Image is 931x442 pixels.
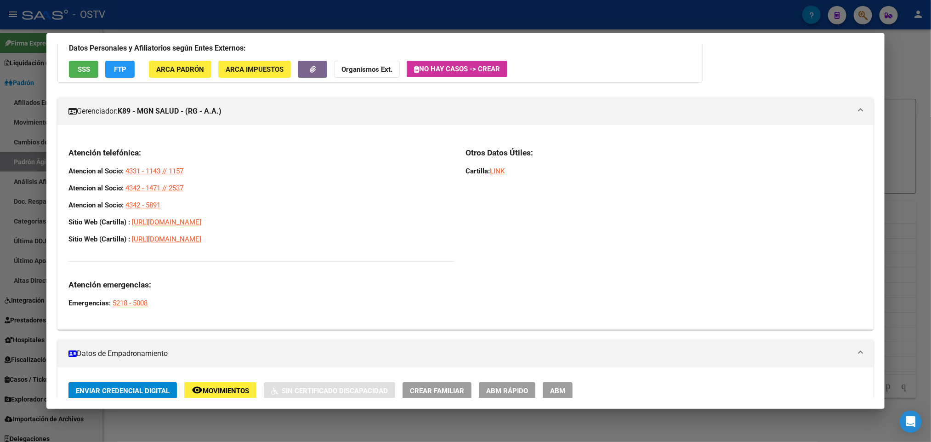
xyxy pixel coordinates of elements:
span: Crear Familiar [410,387,464,395]
span: Movimientos [203,387,249,395]
strong: Organismos Ext. [341,65,392,74]
button: ARCA Padrón [149,61,211,78]
mat-expansion-panel-header: Datos de Empadronamiento [57,340,873,367]
button: ABM [543,382,573,399]
a: 5218 - 5008 [113,299,148,307]
span: ABM [550,387,565,395]
strong: K89 - MGN SALUD - (RG - A.A.) [118,106,221,117]
button: Enviar Credencial Digital [68,382,177,399]
mat-icon: remove_red_eye [192,385,203,396]
span: ARCA Impuestos [226,65,284,74]
button: Crear Familiar [403,382,471,399]
span: SSS [78,65,90,74]
button: SSS [69,61,98,78]
button: FTP [105,61,135,78]
a: [URL][DOMAIN_NAME] [132,235,201,243]
button: Sin Certificado Discapacidad [264,382,395,399]
button: ABM Rápido [479,382,535,399]
h3: Atención telefónica: [68,148,454,158]
button: No hay casos -> Crear [407,61,507,77]
mat-panel-title: Gerenciador: [68,106,851,117]
strong: Emergencias: [68,299,111,307]
button: Organismos Ext. [334,61,400,78]
span: FTP [114,65,126,74]
span: ARCA Padrón [156,65,204,74]
strong: Sitio Web (Cartilla) : [68,218,130,226]
a: 4342 - 5891 [125,201,160,209]
strong: Atencion al Socio: [68,201,124,209]
span: Sin Certificado Discapacidad [282,387,388,395]
span: ABM Rápido [486,387,528,395]
a: LINK [490,167,505,175]
div: Open Intercom Messenger [900,411,922,433]
span: Enviar Credencial Digital [76,387,170,395]
strong: Atencion al Socio: [68,184,124,192]
strong: Atencion al Socio: [68,167,124,175]
h3: Datos Personales y Afiliatorios según Entes Externos: [69,43,691,54]
strong: Sitio Web (Cartilla) : [68,235,130,243]
mat-expansion-panel-header: Gerenciador:K89 - MGN SALUD - (RG - A.A.) [57,98,873,125]
a: 4331 - 1143 // 1157 [125,167,183,175]
a: 4342 - 1471 // 2537 [125,184,183,192]
div: Gerenciador:K89 - MGN SALUD - (RG - A.A.) [57,125,873,330]
mat-panel-title: Datos de Empadronamiento [68,348,851,359]
a: [URL][DOMAIN_NAME] [132,218,201,226]
button: Movimientos [184,382,256,399]
h3: Otros Datos Útiles: [465,148,863,158]
button: ARCA Impuestos [218,61,291,78]
span: No hay casos -> Crear [414,65,500,73]
h3: Atención emergencias: [68,280,454,290]
strong: Cartilla: [465,167,490,175]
